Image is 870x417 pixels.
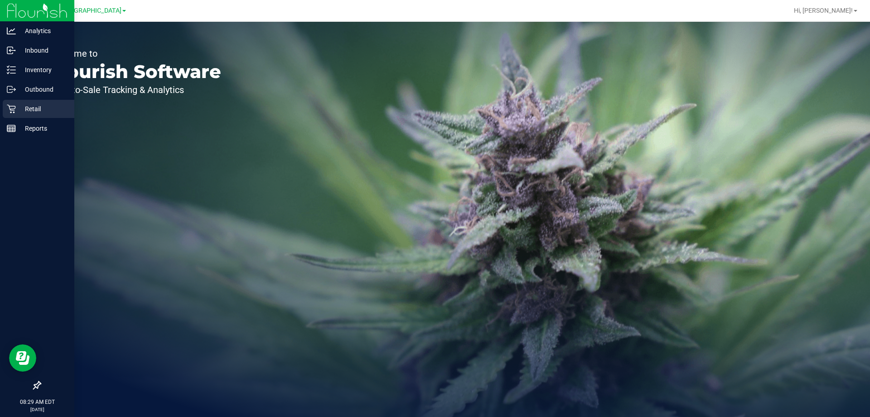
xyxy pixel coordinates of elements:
[9,344,36,372] iframe: Resource center
[7,65,16,74] inline-svg: Inventory
[16,123,70,134] p: Reports
[59,7,121,15] span: [GEOGRAPHIC_DATA]
[16,84,70,95] p: Outbound
[16,25,70,36] p: Analytics
[4,406,70,413] p: [DATE]
[49,85,221,94] p: Seed-to-Sale Tracking & Analytics
[7,85,16,94] inline-svg: Outbound
[16,64,70,75] p: Inventory
[4,398,70,406] p: 08:29 AM EDT
[7,104,16,113] inline-svg: Retail
[7,26,16,35] inline-svg: Analytics
[49,63,221,81] p: Flourish Software
[49,49,221,58] p: Welcome to
[7,124,16,133] inline-svg: Reports
[16,103,70,114] p: Retail
[16,45,70,56] p: Inbound
[7,46,16,55] inline-svg: Inbound
[794,7,853,14] span: Hi, [PERSON_NAME]!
